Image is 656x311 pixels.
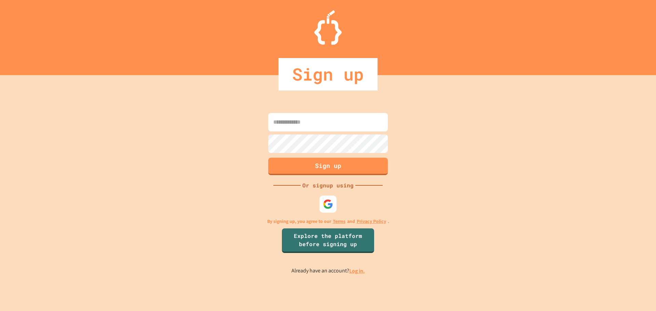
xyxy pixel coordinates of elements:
[357,218,386,225] a: Privacy Policy
[291,267,365,275] p: Already have an account?
[333,218,345,225] a: Terms
[314,10,342,45] img: Logo.svg
[282,228,374,253] a: Explore the platform before signing up
[323,199,333,209] img: google-icon.svg
[268,158,388,175] button: Sign up
[267,218,389,225] p: By signing up, you agree to our and .
[278,58,378,90] div: Sign up
[349,267,365,274] a: Log in.
[301,181,355,189] div: Or signup using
